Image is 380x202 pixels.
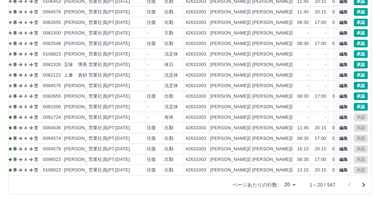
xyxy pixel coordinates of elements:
button: 承認 [354,82,368,90]
div: 営業社員(PT契約) [89,146,125,152]
text: 事 [13,125,17,130]
div: 01:00 [332,135,344,142]
div: 出勤 [164,135,173,142]
button: 承認 [354,29,368,37]
div: 42631003 [185,125,206,131]
div: - [147,30,148,37]
text: 事 [13,146,17,151]
p: 1～20 / 547 [309,181,335,188]
div: [DATE] [115,93,130,100]
text: 営 [34,125,38,130]
div: 法定休 [164,83,178,89]
div: 13:15 [297,167,309,174]
div: [PERSON_NAME] [64,40,102,47]
div: 42631003 [185,156,206,163]
div: 01:00 [332,9,344,15]
button: 編集 [336,71,351,79]
text: 営 [34,73,38,78]
div: [DATE] [115,9,130,15]
button: 編集 [336,92,351,100]
div: [PERSON_NAME]区 [210,19,253,26]
div: - [307,30,309,37]
div: [PERSON_NAME]区 [210,114,253,121]
div: 出勤 [164,156,173,163]
text: 事 [13,157,17,162]
text: Ａ [24,157,28,162]
div: [PERSON_NAME] [64,125,102,131]
div: [PERSON_NAME]区 [210,125,253,131]
div: [DATE] [115,167,130,174]
text: Ａ [24,136,28,141]
div: 42631003 [185,83,206,89]
div: [DATE] [115,156,130,163]
div: 42631003 [185,114,206,121]
div: [PERSON_NAME]区 [210,30,253,37]
div: 上兼 真砂子 [64,72,92,79]
div: 法定休 [164,72,178,79]
button: 編集 [336,61,351,69]
div: [PERSON_NAME]区 [210,167,253,174]
div: - [325,83,326,89]
div: - [307,61,309,68]
div: 01:00 [332,125,344,131]
div: [DATE] [115,83,130,89]
text: 営 [34,31,38,35]
div: 営業社員(PT契約) [89,114,125,121]
div: - [307,104,309,110]
div: 0082122 [43,72,61,79]
div: [PERSON_NAME]区立[GEOGRAPHIC_DATA] [252,19,348,26]
div: 営業社員(PT契約) [89,167,125,174]
div: - [147,51,148,58]
div: 出勤 [164,125,173,131]
div: - [325,114,326,121]
text: 営 [34,83,38,88]
div: - [325,30,326,37]
div: 08:30 [297,19,309,26]
div: [DATE] [115,104,130,110]
div: [PERSON_NAME] [64,9,102,15]
button: 編集 [336,50,351,58]
div: 0094576 [43,9,61,15]
div: 08:30 [297,40,309,47]
div: - [147,83,148,89]
text: Ａ [24,52,28,57]
div: 営業社員(PT契約) [89,156,125,163]
div: 0106823 [43,51,61,58]
div: 0094574 [43,135,61,142]
div: - [307,51,309,58]
div: [PERSON_NAME]区立[GEOGRAPHIC_DATA] [252,167,348,174]
div: 42631003 [185,61,206,68]
div: 往復 [147,40,156,47]
text: 事 [13,115,17,120]
div: 17:00 [315,156,326,163]
text: Ａ [24,9,28,14]
div: 0081500 [43,30,61,37]
div: [DATE] [115,146,130,152]
button: 編集 [336,156,351,163]
text: 営 [34,20,38,25]
div: - [147,104,148,110]
text: Ａ [24,73,28,78]
div: 営業社員(PT契約) [89,30,125,37]
text: Ａ [24,125,28,130]
div: [PERSON_NAME]区 [210,83,253,89]
div: 営業社員(PT契約) [89,72,125,79]
button: 編集 [336,40,351,47]
div: 出勤 [164,146,173,152]
div: [PERSON_NAME] [64,114,102,121]
text: Ａ [24,31,28,35]
div: 20:15 [315,125,326,131]
div: [PERSON_NAME]区 [210,61,253,68]
text: 事 [13,62,17,67]
div: 42631003 [185,40,206,47]
div: [PERSON_NAME] [64,104,102,110]
div: 出勤 [164,40,173,47]
text: 営 [34,9,38,14]
div: 営業社員(PT契約) [89,104,125,110]
div: [PERSON_NAME]区立[GEOGRAPHIC_DATA] [252,40,348,47]
div: 営業社員(PT契約) [89,51,125,58]
div: 営業社員(PT契約) [89,61,125,68]
button: 承認 [354,19,368,26]
div: [PERSON_NAME]区 [210,146,253,152]
div: [PERSON_NAME]区 [210,93,253,100]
